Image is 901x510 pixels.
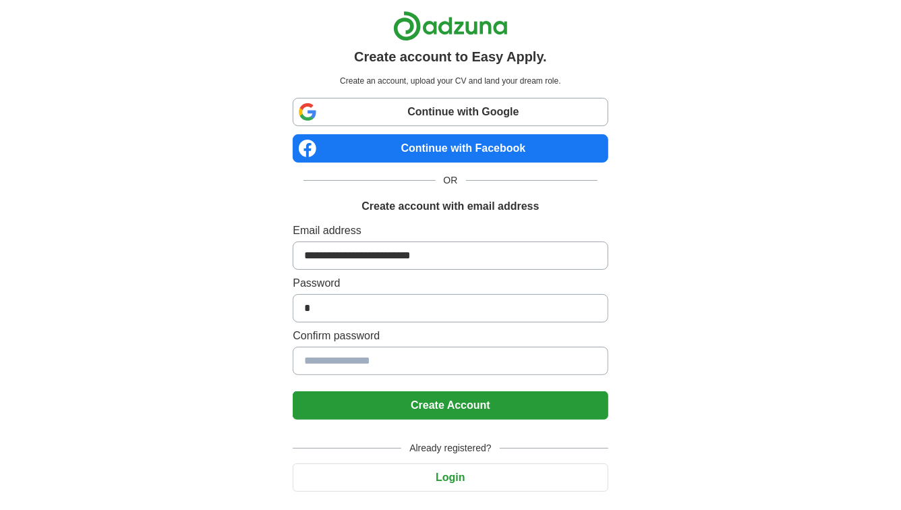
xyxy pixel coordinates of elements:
[393,11,508,41] img: Adzuna logo
[293,223,608,239] label: Email address
[295,75,605,87] p: Create an account, upload your CV and land your dream role.
[293,472,608,483] a: Login
[436,173,466,188] span: OR
[293,134,608,163] a: Continue with Facebook
[293,275,608,291] label: Password
[293,463,608,492] button: Login
[293,98,608,126] a: Continue with Google
[293,391,608,420] button: Create Account
[361,198,539,215] h1: Create account with email address
[293,328,608,344] label: Confirm password
[401,441,499,455] span: Already registered?
[354,47,547,67] h1: Create account to Easy Apply.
